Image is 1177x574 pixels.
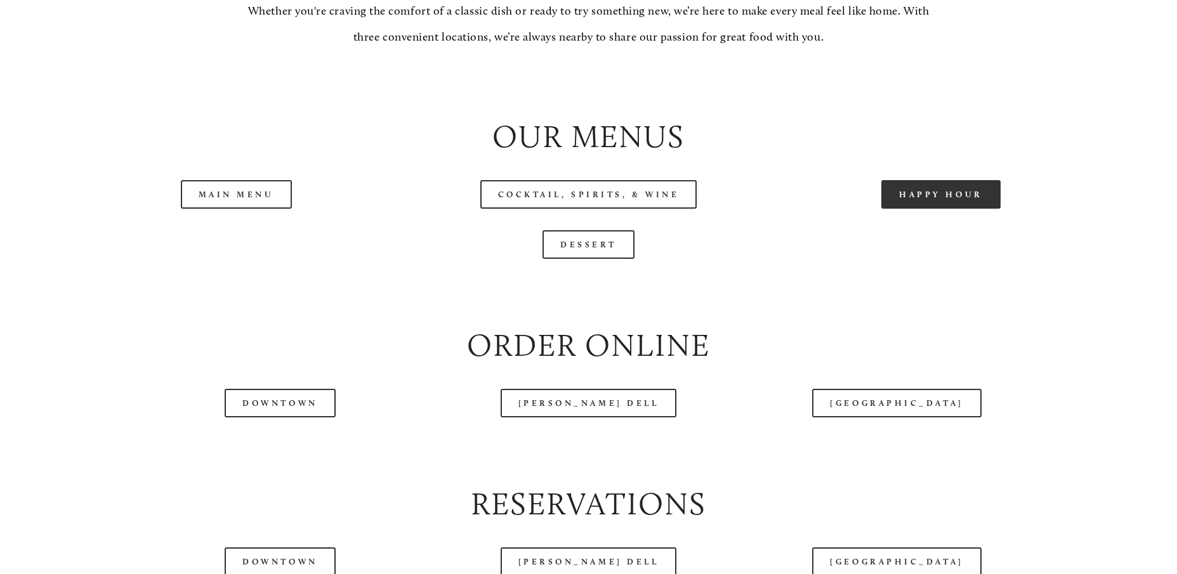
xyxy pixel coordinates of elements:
a: Downtown [225,389,335,417]
h2: Our Menus [70,115,1106,159]
a: [GEOGRAPHIC_DATA] [812,389,981,417]
h2: Reservations [70,482,1106,526]
a: Happy Hour [881,180,1001,209]
a: Cocktail, Spirits, & Wine [480,180,697,209]
a: [PERSON_NAME] Dell [501,389,677,417]
a: Dessert [542,230,635,259]
h2: Order Online [70,323,1106,367]
a: Main Menu [181,180,292,209]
